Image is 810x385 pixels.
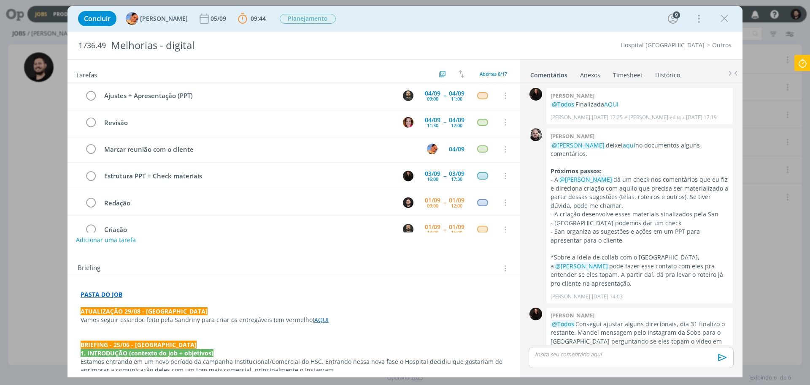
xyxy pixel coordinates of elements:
[402,223,414,236] button: P
[551,320,729,355] p: Consegui ajustar alguns direcionais, dia 31 finalizo o restante. Mandei mensagem pelo Instagram d...
[236,12,268,25] button: 09:44
[427,123,438,128] div: 11:30
[427,144,437,154] img: L
[402,89,414,102] button: P
[443,199,446,205] span: --
[449,224,464,230] div: 01/09
[551,141,729,158] p: deixei no documentos alguns comentários.
[443,119,446,125] span: --
[551,100,729,109] p: Finalizada
[251,14,266,22] span: 09:44
[211,16,228,22] div: 05/09
[425,117,440,123] div: 04/09
[426,143,438,156] button: L
[529,308,542,320] img: S
[403,117,413,128] img: B
[126,12,138,25] img: L
[81,290,122,298] a: PASTA DO JOB
[443,227,446,232] span: --
[403,197,413,208] img: B
[100,117,395,128] div: Revisão
[551,132,594,140] b: [PERSON_NAME]
[403,90,413,101] img: P
[78,263,100,274] span: Briefing
[403,224,413,235] img: P
[443,93,446,98] span: --
[592,114,623,121] span: [DATE] 17:25
[78,11,116,26] button: Concluir
[100,224,395,235] div: Criação
[551,92,594,99] b: [PERSON_NAME]
[552,320,574,328] span: @Todos
[425,90,440,96] div: 04/09
[81,316,507,324] p: Vamos seguir esse doc feito pela Sandriny para criar os entregáveis (em vermelho)
[580,71,600,79] div: Anexos
[67,6,742,377] div: dialog
[686,114,717,121] span: [DATE] 17:19
[76,69,97,79] span: Tarefas
[551,210,729,218] p: - A criação desenvolve esses materiais sinalizados pela San
[402,196,414,209] button: B
[100,171,395,181] div: Estrutura PPT + Check materiais
[449,146,464,152] div: 04/09
[78,41,106,50] span: 1736.49
[480,71,507,77] span: Abertas 6/17
[443,173,446,179] span: --
[621,41,705,49] a: Hospital [GEOGRAPHIC_DATA]
[451,230,462,235] div: 15:00
[552,100,574,108] span: @Todos
[402,169,414,182] button: S
[403,171,413,181] img: S
[427,177,438,181] div: 16:00
[551,167,602,175] strong: Próximos passos:
[425,197,440,203] div: 01/09
[140,16,188,22] span: [PERSON_NAME]
[402,116,414,128] button: B
[449,117,464,123] div: 04/09
[425,224,440,230] div: 01/09
[427,203,438,208] div: 09:00
[551,175,729,210] p: - A dá um check nos comentários que eu fiz e direciona criação com aquilo que precisa ser materia...
[529,128,542,141] img: G
[604,100,618,108] a: AQUI
[425,171,440,177] div: 03/09
[314,316,329,324] a: AQUI
[551,114,590,121] p: [PERSON_NAME]
[655,67,680,79] a: Histórico
[126,12,188,25] button: L[PERSON_NAME]
[529,88,542,101] img: S
[279,14,336,24] button: Planejamento
[449,90,464,96] div: 04/09
[712,41,732,49] a: Outros
[449,171,464,177] div: 03/09
[84,15,111,22] span: Concluir
[427,96,438,101] div: 09:00
[551,227,729,245] p: - San organiza as sugestões e ações em um PPT para apresentar para o cliente
[673,11,680,19] div: 9
[81,307,208,315] strong: ATUALIZAÇÃO 29/08 - [GEOGRAPHIC_DATA]
[623,141,635,149] a: aqui
[552,141,605,149] span: @[PERSON_NAME]
[451,177,462,181] div: 17:30
[551,253,729,288] p: *Sobre a ideia de collab com o [GEOGRAPHIC_DATA], a pode fazer esse contato com eles pra entender...
[613,67,643,79] a: Timesheet
[459,70,464,78] img: arrow-down-up.svg
[555,262,608,270] span: @[PERSON_NAME]
[451,203,462,208] div: 12:00
[81,349,213,357] strong: 1. INTRODUÇÃO (contexto do job + objetivos)
[592,293,623,300] span: [DATE] 14:03
[451,123,462,128] div: 12:00
[559,175,612,183] span: @[PERSON_NAME]
[551,311,594,319] b: [PERSON_NAME]
[427,230,438,235] div: 13:00
[530,67,568,79] a: Comentários
[81,358,507,374] p: Estamos entrando em um novo período da campanha Institucional/Comercial do HSC. Entrando nessa no...
[100,90,395,101] div: Ajustes + Apresentação (PPT)
[451,96,462,101] div: 11:00
[100,198,395,208] div: Redação
[551,293,590,300] p: [PERSON_NAME]
[624,114,684,121] span: e [PERSON_NAME] editou
[81,341,197,349] strong: BRIEFING - 25/06 - [GEOGRAPHIC_DATA]
[108,35,456,56] div: Melhorias - digital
